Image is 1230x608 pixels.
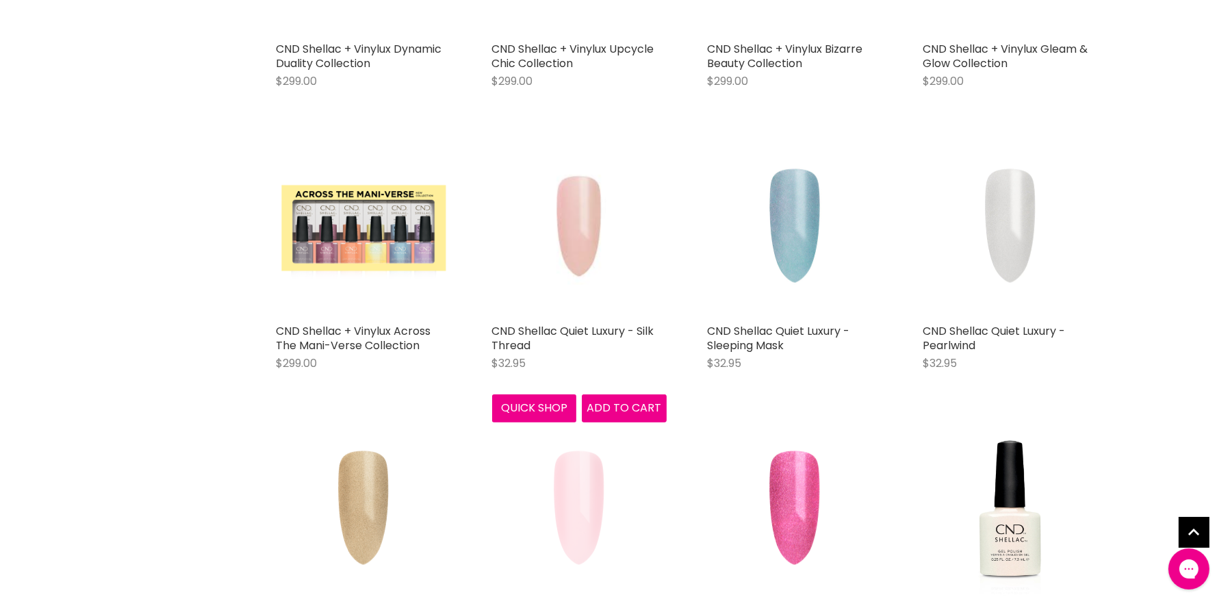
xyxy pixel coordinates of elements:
span: $299.00 [492,73,533,89]
a: CND Shellac + Vinylux Dynamic Duality Collection [277,41,442,71]
a: CND Shellac Quiet Luxury - Silk Thread [492,142,667,317]
a: CND Shellac + Vinylux Bizarre Beauty Collection [708,41,863,71]
a: CND Shellac + Vinylux Across The Mani-Verse Collection [277,323,431,353]
span: $299.00 [923,73,964,89]
img: CND Shellac Quiet Luxury - Of the Moment [492,425,667,600]
span: $32.95 [708,355,742,371]
a: CND Shellac Quiet Luxury - Sleeping Mask [708,323,850,353]
span: $299.00 [708,73,749,89]
img: CND Shellac + Vinylux Across The Mani-Verse Collection [277,142,451,317]
img: CND Shellac Quiet Luxury - Sleeping Mask [708,142,882,317]
img: CND Shellac Quiet Luxury - Pearlwind [923,142,1098,317]
span: $32.95 [492,355,526,371]
span: Add to cart [587,400,661,416]
button: Add to cart [582,394,667,422]
a: CND Shellac + Vinylux Upcycle Chic Collection [492,41,654,71]
iframe: Gorgias live chat messenger [1162,544,1216,594]
img: CND Shellac Quiet Luxury - Covetable [708,425,882,600]
span: $299.00 [277,355,318,371]
img: CND Shellac Quiet Luxury - Gold Hardware [277,425,451,600]
img: CND Shellac Quiet Luxury - Silk Thread [502,153,656,307]
button: Quick shop [492,394,577,422]
img: CND Shellac Moonlight & Roses [923,425,1098,600]
a: CND Shellac Quiet Luxury - Silk Thread [492,323,654,353]
a: CND Shellac + Vinylux Gleam & Glow Collection [923,41,1088,71]
span: $32.95 [923,355,958,371]
a: CND Shellac Quiet Luxury - Pearlwind [923,323,1066,353]
span: $299.00 [277,73,318,89]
